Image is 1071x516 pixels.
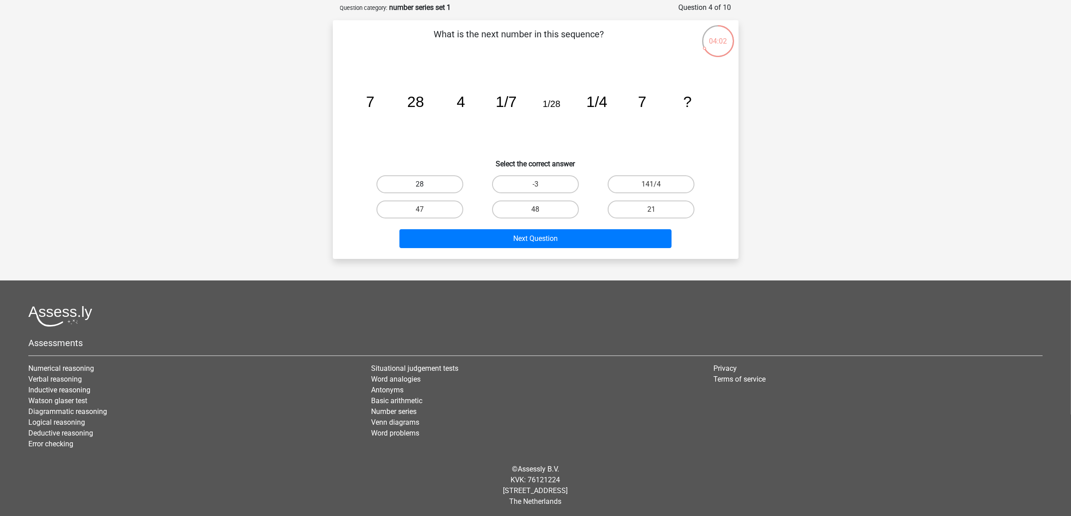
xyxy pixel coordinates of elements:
[390,3,451,12] strong: number series set 1
[371,396,422,405] a: Basic arithmetic
[376,200,463,218] label: 47
[542,99,560,109] tspan: 1/28
[586,93,607,110] tspan: 1/4
[347,152,724,168] h6: Select the correct answer
[28,364,94,373] a: Numerical reasoning
[347,27,690,54] p: What is the next number in this sequence?
[28,338,1043,348] h5: Assessments
[492,175,579,193] label: -3
[371,418,419,427] a: Venn diagrams
[638,93,646,110] tspan: 7
[28,429,93,437] a: Deductive reasoning
[28,407,107,416] a: Diagrammatic reasoning
[701,24,735,47] div: 04:02
[713,364,737,373] a: Privacy
[399,229,672,248] button: Next Question
[371,407,417,416] a: Number series
[496,93,517,110] tspan: 1/7
[22,457,1049,514] div: © KVK: 76121224 [STREET_ADDRESS] The Netherlands
[28,396,87,405] a: Watson glaser test
[371,375,421,383] a: Word analogies
[371,364,458,373] a: Situational judgement tests
[28,386,90,394] a: Inductive reasoning
[376,175,463,193] label: 28
[371,386,403,394] a: Antonyms
[457,93,465,110] tspan: 4
[492,200,579,218] label: 48
[28,306,92,327] img: Assessly logo
[683,93,692,110] tspan: ?
[340,4,388,11] small: Question category:
[608,175,695,193] label: 141/4
[407,93,424,110] tspan: 28
[366,93,374,110] tspan: 7
[28,440,73,448] a: Error checking
[28,418,85,427] a: Logical reasoning
[518,465,559,473] a: Assessly B.V.
[28,375,82,383] a: Verbal reasoning
[371,429,419,437] a: Word problems
[679,2,731,13] div: Question 4 of 10
[713,375,766,383] a: Terms of service
[608,200,695,218] label: 21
